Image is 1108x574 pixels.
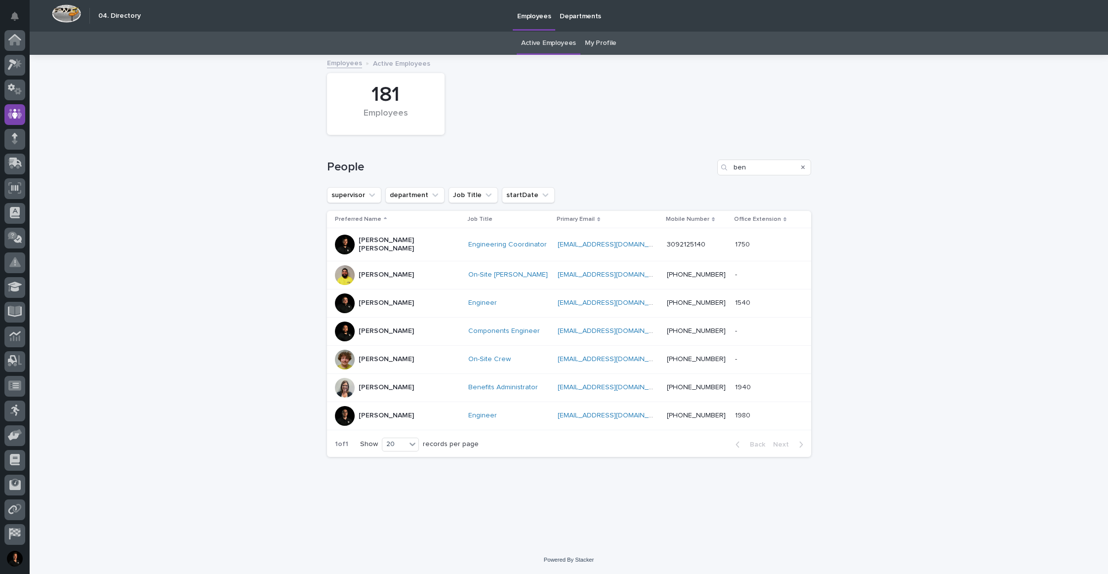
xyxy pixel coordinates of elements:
tr: [PERSON_NAME]Engineer [EMAIL_ADDRESS][DOMAIN_NAME] [PHONE_NUMBER]15401540 [327,289,811,317]
p: Show [360,440,378,449]
a: [PHONE_NUMBER] [667,356,726,363]
button: Next [769,440,811,449]
a: My Profile [585,32,616,55]
a: Powered By Stacker [544,557,594,563]
a: [PHONE_NUMBER] [667,328,726,334]
p: Mobile Number [666,214,709,225]
span: Back [744,441,765,448]
a: [EMAIL_ADDRESS][DOMAIN_NAME] [558,328,669,334]
p: Office Extension [734,214,781,225]
p: [PERSON_NAME] [359,355,414,364]
a: Benefits Administrator [468,383,538,392]
a: [PHONE_NUMBER] [667,412,726,419]
a: [EMAIL_ADDRESS][DOMAIN_NAME] [558,356,669,363]
a: [EMAIL_ADDRESS][DOMAIN_NAME] [558,299,669,306]
p: 1980 [735,410,752,420]
p: 1940 [735,381,753,392]
tr: [PERSON_NAME]Benefits Administrator [EMAIL_ADDRESS][DOMAIN_NAME] [PHONE_NUMBER]19401940 [327,373,811,402]
a: On-Site [PERSON_NAME] [468,271,548,279]
p: - [735,325,739,335]
p: [PERSON_NAME] [359,327,414,335]
p: [PERSON_NAME] [359,383,414,392]
button: startDate [502,187,555,203]
a: Engineer [468,411,497,420]
button: department [385,187,445,203]
tr: [PERSON_NAME]Engineer [EMAIL_ADDRESS][DOMAIN_NAME] [PHONE_NUMBER]19801980 [327,402,811,430]
a: [EMAIL_ADDRESS][DOMAIN_NAME] [558,384,669,391]
p: Job Title [467,214,492,225]
p: records per page [423,440,479,449]
div: 181 [344,82,428,107]
tr: [PERSON_NAME]Components Engineer [EMAIL_ADDRESS][DOMAIN_NAME] [PHONE_NUMBER]-- [327,317,811,345]
h1: People [327,160,713,174]
input: Search [717,160,811,175]
div: 20 [382,439,406,450]
a: Components Engineer [468,327,540,335]
a: On-Site Crew [468,355,511,364]
a: [PHONE_NUMBER] [667,384,726,391]
a: [PHONE_NUMBER] [667,299,726,306]
tr: [PERSON_NAME]On-Site Crew [EMAIL_ADDRESS][DOMAIN_NAME] [PHONE_NUMBER]-- [327,345,811,373]
p: [PERSON_NAME] [359,271,414,279]
p: 1540 [735,297,752,307]
button: supervisor [327,187,381,203]
p: 1 of 1 [327,432,356,456]
button: Back [728,440,769,449]
p: Active Employees [373,57,430,68]
h2: 04. Directory [98,12,141,20]
button: users-avatar [4,548,25,569]
a: [PHONE_NUMBER] [667,271,726,278]
a: 3092125140 [667,241,705,248]
div: Employees [344,108,428,129]
tr: [PERSON_NAME]On-Site [PERSON_NAME] [EMAIL_ADDRESS][DOMAIN_NAME] [PHONE_NUMBER]-- [327,261,811,289]
a: Active Employees [521,32,576,55]
img: Workspace Logo [52,4,81,23]
p: 1750 [735,239,752,249]
p: [PERSON_NAME] [359,299,414,307]
a: [EMAIL_ADDRESS][DOMAIN_NAME] [558,271,669,278]
p: Primary Email [557,214,595,225]
tr: [PERSON_NAME] [PERSON_NAME]Engineering Coordinator [EMAIL_ADDRESS][DOMAIN_NAME] 309212514017501750 [327,228,811,261]
a: Employees [327,57,362,68]
a: Engineer [468,299,497,307]
span: Next [773,441,795,448]
a: Engineering Coordinator [468,241,547,249]
button: Job Title [449,187,498,203]
p: [PERSON_NAME] [359,411,414,420]
p: - [735,353,739,364]
button: Notifications [4,6,25,27]
p: Preferred Name [335,214,381,225]
a: [EMAIL_ADDRESS][DOMAIN_NAME] [558,241,669,248]
p: - [735,269,739,279]
p: [PERSON_NAME] [PERSON_NAME] [359,236,457,253]
div: Notifications [12,12,25,28]
a: [EMAIL_ADDRESS][DOMAIN_NAME] [558,412,669,419]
